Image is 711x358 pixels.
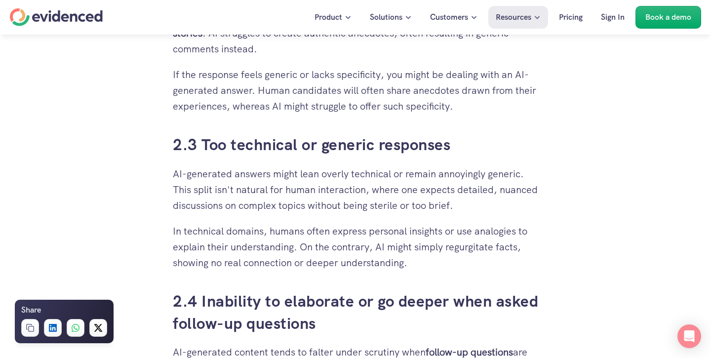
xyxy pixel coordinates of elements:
[645,11,691,24] p: Book a demo
[173,223,538,271] p: In technical domains, humans often express personal insights or use analogies to explain their un...
[173,291,543,334] a: 2.4 Inability to elaborate or go deeper when asked follow-up questions
[10,8,103,26] a: Home
[173,67,538,114] p: If the response feels generic or lacks specificity, you might be dealing with an AI-generated ans...
[635,6,701,29] a: Book a demo
[370,11,402,24] p: Solutions
[21,304,41,317] h6: Share
[677,324,701,348] div: Open Intercom Messenger
[315,11,342,24] p: Product
[430,11,468,24] p: Customers
[559,11,583,24] p: Pricing
[173,166,538,213] p: AI-generated answers might lean overly technical or remain annoyingly generic. This split isn't n...
[552,6,590,29] a: Pricing
[496,11,531,24] p: Resources
[593,6,632,29] a: Sign In
[601,11,625,24] p: Sign In
[173,134,450,155] a: 2.3 Too technical or generic responses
